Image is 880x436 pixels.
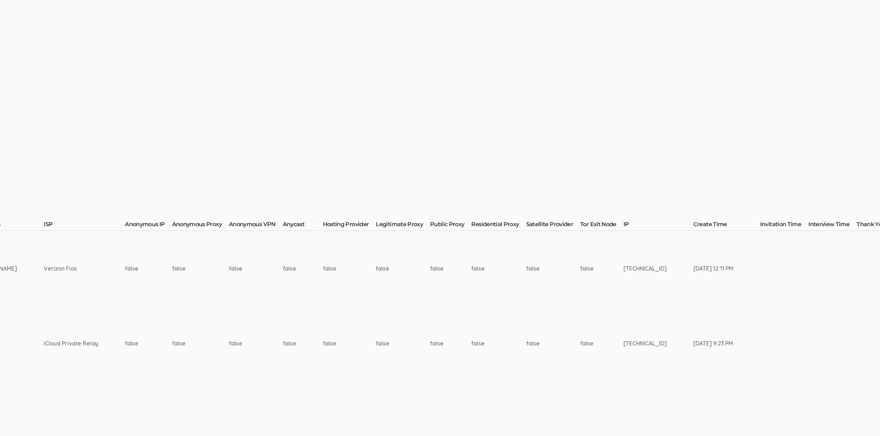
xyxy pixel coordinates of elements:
[229,306,283,381] td: false
[172,306,229,381] td: false
[44,231,125,306] td: Verizon Fios
[44,306,125,381] td: iCloud Private Relay
[580,231,623,306] td: false
[283,231,323,306] td: false
[172,220,229,230] th: Anonymous Proxy
[430,231,471,306] td: false
[376,231,430,306] td: false
[623,231,693,306] td: [TECHNICAL_ID]
[430,306,471,381] td: false
[283,306,323,381] td: false
[760,220,808,230] th: Invitation Time
[172,231,229,306] td: false
[471,231,526,306] td: false
[125,231,172,306] td: false
[125,220,172,230] th: Anonymous IP
[430,220,471,230] th: Public Proxy
[845,402,880,436] iframe: Chat Widget
[693,220,760,230] th: Create Time
[623,306,693,381] td: [TECHNICAL_ID]
[580,306,623,381] td: false
[526,231,580,306] td: false
[323,231,376,306] td: false
[229,231,283,306] td: false
[323,306,376,381] td: false
[125,306,172,381] td: false
[323,220,376,230] th: Hosting Provider
[471,306,526,381] td: false
[808,220,857,230] th: Interview Time
[376,220,430,230] th: Legitimate Proxy
[376,306,430,381] td: false
[623,220,693,230] th: IP
[526,220,580,230] th: Satellite Provider
[44,220,125,230] th: ISP
[693,339,733,348] div: [DATE] 9:23 PM
[283,220,323,230] th: Anycast
[693,265,733,273] div: [DATE] 12:11 PM
[526,306,580,381] td: false
[580,220,623,230] th: Tor Exit Node
[229,220,283,230] th: Anonymous VPN
[471,220,526,230] th: Residential Proxy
